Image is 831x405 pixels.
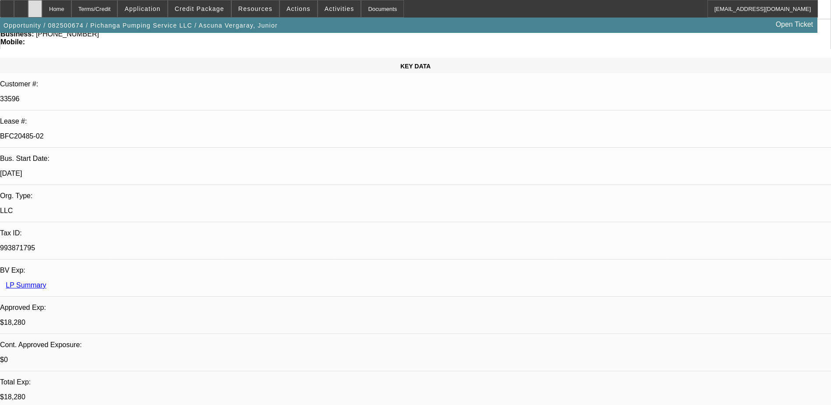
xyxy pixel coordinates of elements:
span: Activities [325,5,354,12]
button: Resources [232,0,279,17]
span: KEY DATA [400,63,431,70]
button: Activities [318,0,361,17]
span: Opportunity / 082500674 / Pichanga Pumping Service LLC / Ascuna Vergaray, Junior [4,22,278,29]
a: LP Summary [6,281,46,289]
button: Credit Package [168,0,231,17]
span: Resources [238,5,272,12]
span: Credit Package [175,5,224,12]
span: Application [124,5,160,12]
button: Application [118,0,167,17]
span: Actions [286,5,311,12]
strong: Mobile: [0,38,25,46]
a: Open Ticket [772,17,817,32]
button: Actions [280,0,317,17]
